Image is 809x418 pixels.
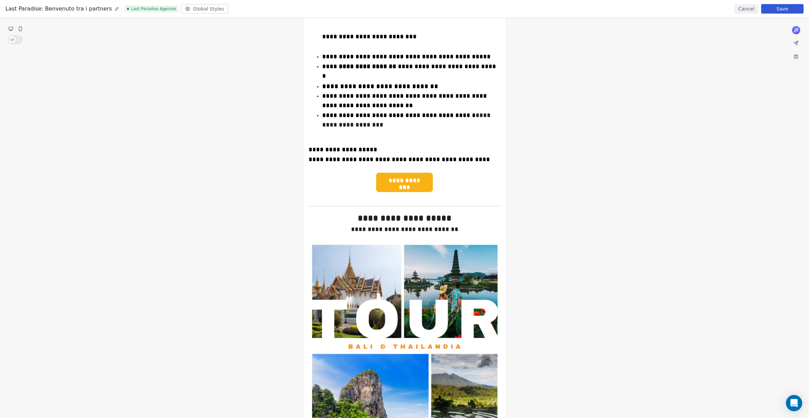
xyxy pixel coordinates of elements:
[761,4,804,14] button: Save
[734,4,758,14] button: Cancel
[5,5,112,13] span: Last Paradise: Benvenuto tra i partners
[125,5,178,12] span: Last Paradise Agenzie
[181,4,228,14] button: Global Styles
[786,395,802,411] div: Open Intercom Messenger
